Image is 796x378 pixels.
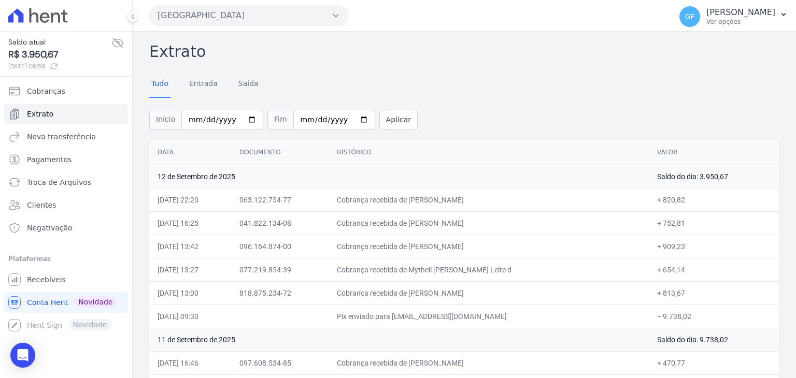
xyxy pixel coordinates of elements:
[4,126,128,147] a: Nova transferência
[649,188,779,211] td: + 820,82
[27,297,68,308] span: Conta Hent
[4,81,128,101] a: Cobranças
[671,2,796,31] button: GF [PERSON_NAME] Ver opções
[4,269,128,290] a: Recebíveis
[329,235,649,258] td: Cobrança recebida de [PERSON_NAME]
[187,71,220,98] a: Entrada
[4,149,128,170] a: Pagamentos
[8,37,111,48] span: Saldo atual
[329,258,649,281] td: Cobrança recebida de Mythell [PERSON_NAME] Leite d
[231,258,329,281] td: 077.219.854-39
[149,328,649,351] td: 11 de Setembro de 2025
[27,109,53,119] span: Extrato
[329,351,649,374] td: Cobrança recebida de [PERSON_NAME]
[649,304,779,328] td: − 9.738,02
[149,235,231,258] td: [DATE] 13:42
[236,71,261,98] a: Saída
[231,140,329,165] th: Documento
[27,177,91,187] span: Troca de Arquivos
[649,351,779,374] td: + 470,77
[329,211,649,235] td: Cobrança recebida de [PERSON_NAME]
[231,235,329,258] td: 096.164.874-00
[149,258,231,281] td: [DATE] 13:27
[74,296,117,308] span: Novidade
[8,48,111,62] span: R$ 3.950,67
[8,62,111,71] span: [DATE] 09:59
[27,223,73,233] span: Negativação
[27,274,66,285] span: Recebíveis
[379,110,418,129] button: Aplicar
[649,328,779,351] td: Saldo do dia: 9.738,02
[149,188,231,211] td: [DATE] 22:20
[149,140,231,165] th: Data
[4,172,128,193] a: Troca de Arquivos
[149,211,231,235] td: [DATE] 16:25
[267,110,293,129] span: Fim
[149,351,231,374] td: [DATE] 16:46
[685,13,695,20] span: GF
[8,81,124,336] nav: Sidebar
[149,5,348,26] button: [GEOGRAPHIC_DATA]
[649,140,779,165] th: Valor
[649,165,779,188] td: Saldo do dia: 3.950,67
[149,40,779,63] h2: Extrato
[4,195,128,215] a: Clientes
[649,258,779,281] td: + 654,14
[8,253,124,265] div: Plataformas
[231,188,329,211] td: 063.122.754-77
[4,292,128,313] a: Conta Hent Novidade
[649,281,779,304] td: + 813,67
[231,211,329,235] td: 041.822.134-08
[329,140,649,165] th: Histórico
[231,351,329,374] td: 097.608.534-85
[27,132,96,142] span: Nova transferência
[231,281,329,304] td: 818.875.234-72
[149,281,231,304] td: [DATE] 13:00
[649,211,779,235] td: + 752,81
[329,188,649,211] td: Cobrança recebida de [PERSON_NAME]
[329,281,649,304] td: Cobrança recebida de [PERSON_NAME]
[10,343,35,368] div: Open Intercom Messenger
[149,165,649,188] td: 12 de Setembro de 2025
[149,110,181,129] span: Início
[706,7,775,18] p: [PERSON_NAME]
[4,217,128,238] a: Negativação
[4,104,128,124] a: Extrato
[329,304,649,328] td: Pix enviado para [EMAIL_ADDRESS][DOMAIN_NAME]
[149,71,170,98] a: Tudo
[706,18,775,26] p: Ver opções
[27,200,56,210] span: Clientes
[649,235,779,258] td: + 909,23
[27,86,65,96] span: Cobranças
[27,154,72,165] span: Pagamentos
[149,304,231,328] td: [DATE] 09:30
